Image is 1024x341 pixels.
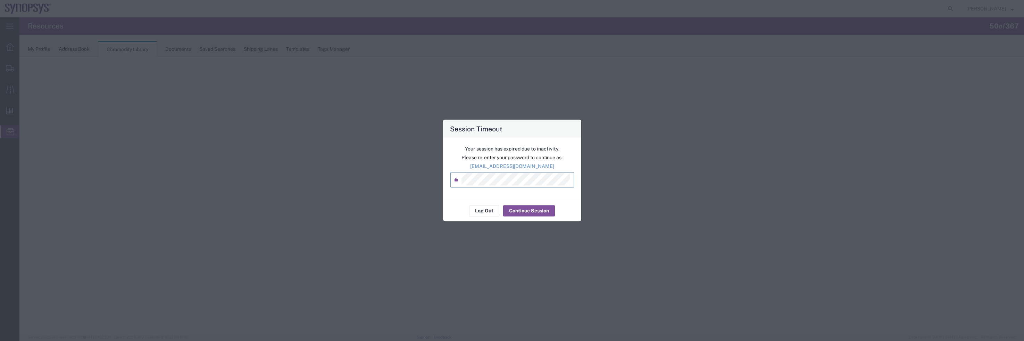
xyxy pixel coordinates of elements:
[503,205,555,216] button: Continue Session
[450,123,502,133] h4: Session Timeout
[450,154,574,161] p: Please re-enter your password to continue as:
[450,162,574,170] p: [EMAIL_ADDRESS][DOMAIN_NAME]
[469,205,499,216] button: Log Out
[450,145,574,152] p: Your session has expired due to inactivity.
